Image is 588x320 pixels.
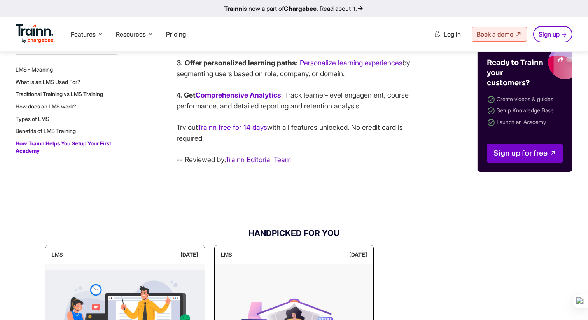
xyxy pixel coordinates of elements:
[487,94,563,105] li: Create videos & guides
[429,27,465,41] a: Log in
[16,91,103,97] a: Traditional Training vs LMS Training
[493,48,572,79] img: Trainn blogs
[487,105,563,117] li: Setup Knowledge Base
[16,140,111,154] a: How Trainn Helps You Setup Your First Academy
[16,115,49,122] a: Types of LMS
[221,248,232,261] div: lms
[177,58,418,79] p: by segmenting users based on role, company, or domain.
[487,144,563,163] a: Sign up for free
[224,5,243,12] b: Trainn
[284,5,317,12] b: Chargebee
[177,91,196,99] strong: 4. Get
[196,91,281,99] a: Comprehensive Analytics
[116,30,146,38] span: Resources
[52,248,63,261] div: lms
[444,30,461,38] span: Log in
[177,154,418,165] p: -- Reviewed by:
[71,30,96,38] span: Features
[16,128,76,134] a: Benefits of LMS Training
[487,117,563,128] li: Launch an Academy
[533,26,572,42] a: Sign up →
[487,58,545,88] h4: Ready to Trainn your customers?
[472,27,527,42] a: Book a demo
[180,248,198,261] div: [DATE]
[45,227,543,240] h3: HANDPICKED FOR YOU
[185,59,298,67] strong: Offer personalized learning paths:
[300,59,402,67] a: Personalize learning experiences
[349,248,367,261] div: [DATE]
[549,283,588,320] iframe: Chat Widget
[16,103,76,110] a: How does an LMS work?
[177,59,183,67] strong: 3.
[166,30,186,38] a: Pricing
[177,90,418,112] p: : Track learner-level engagement, course performance, and detailed reporting and retention analysis.
[198,123,267,131] a: Trainn free for 14 days
[177,122,418,144] p: Try out with all features unlocked. No credit card is required.
[16,79,80,85] a: What is an LMS Used For?
[477,30,513,38] span: Book a demo
[16,66,53,73] a: LMS - Meaning
[226,156,291,164] a: Trainn Editorial Team
[16,24,54,43] img: Trainn Logo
